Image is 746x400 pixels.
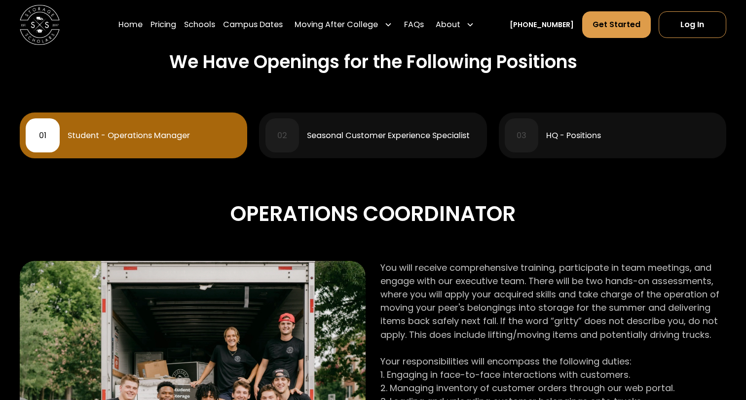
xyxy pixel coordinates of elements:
a: home [20,5,60,45]
a: Home [118,11,143,38]
a: [PHONE_NUMBER] [510,20,574,30]
a: Campus Dates [223,11,283,38]
div: HQ - Positions [546,132,601,140]
div: Moving After College [291,11,396,38]
div: Moving After College [295,19,378,31]
div: About [432,11,478,38]
div: Operations Coordinator [20,198,726,231]
div: Student - Operations Manager [68,132,190,140]
div: 03 [517,132,526,140]
div: About [436,19,460,31]
img: Storage Scholars main logo [20,5,60,45]
a: Get Started [582,11,651,38]
div: 02 [277,132,287,140]
div: Seasonal Customer Experience Specialist [307,132,470,140]
a: FAQs [404,11,424,38]
a: Log In [659,11,726,38]
a: Pricing [150,11,176,38]
div: 01 [39,132,46,140]
a: Schools [184,11,215,38]
h2: We Have Openings for the Following Positions [169,51,577,73]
